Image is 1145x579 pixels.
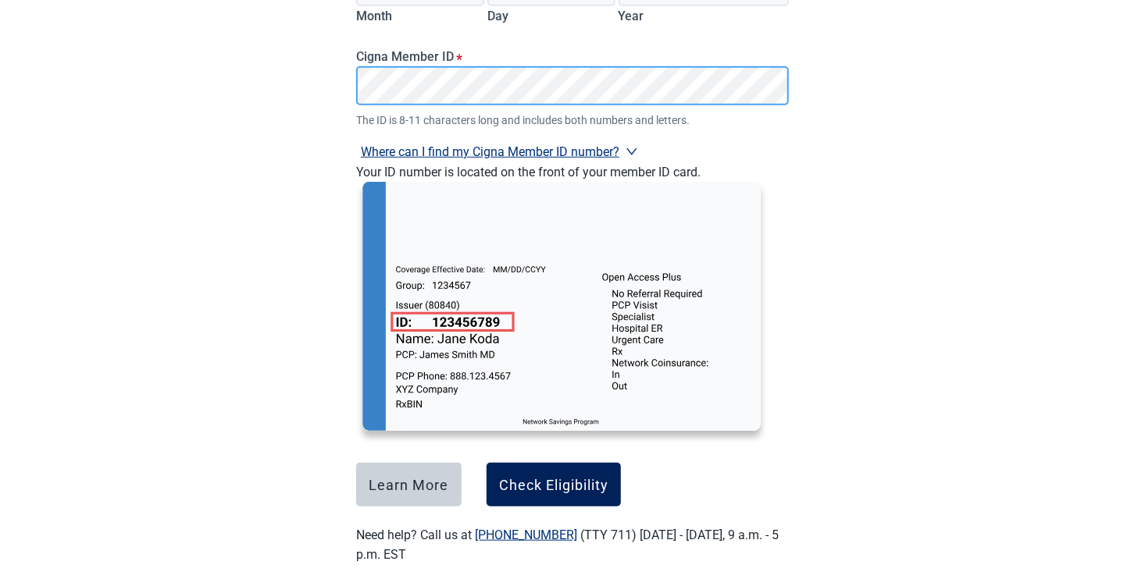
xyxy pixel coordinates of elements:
[619,9,644,23] label: Year
[356,49,789,64] label: Cigna Member ID
[475,527,577,542] a: [PHONE_NUMBER]
[369,477,449,492] div: Learn More
[356,112,789,129] span: The ID is 8-11 characters long and includes both numbers and letters.
[499,477,608,492] div: Check Eligibility
[356,165,701,179] label: Your ID number is located on the front of your member ID card.
[487,9,508,23] label: Day
[626,145,638,158] span: right
[356,463,462,506] button: Learn More
[487,463,621,506] button: Check Eligibility
[356,141,643,162] button: Where can I find my Cigna Member ID number?
[356,9,392,23] label: Month
[356,527,779,562] label: Need help? Call us at (TTY 711) [DATE] - [DATE], 9 a.m. - 5 p.m. EST
[356,182,767,444] img: Koda Health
